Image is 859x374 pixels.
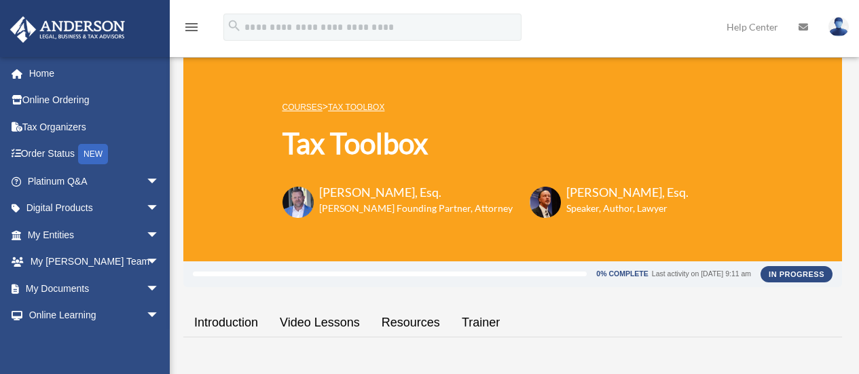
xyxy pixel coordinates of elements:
[371,303,451,342] a: Resources
[566,184,689,201] h3: [PERSON_NAME], Esq.
[10,302,180,329] a: Online Learningarrow_drop_down
[828,17,849,37] img: User Pic
[282,124,689,164] h1: Tax Toolbox
[652,270,751,278] div: Last activity on [DATE] 9:11 am
[10,248,180,276] a: My [PERSON_NAME] Teamarrow_drop_down
[319,202,513,215] h6: [PERSON_NAME] Founding Partner, Attorney
[146,275,173,303] span: arrow_drop_down
[282,98,689,115] p: >
[183,303,269,342] a: Introduction
[146,302,173,330] span: arrow_drop_down
[10,141,180,168] a: Order StatusNEW
[10,60,180,87] a: Home
[10,195,180,222] a: Digital Productsarrow_drop_down
[10,168,180,195] a: Platinum Q&Aarrow_drop_down
[6,16,129,43] img: Anderson Advisors Platinum Portal
[146,221,173,249] span: arrow_drop_down
[761,266,833,282] div: In Progress
[10,221,180,248] a: My Entitiesarrow_drop_down
[10,113,180,141] a: Tax Organizers
[282,187,314,218] img: Toby-circle-head.png
[282,102,323,112] a: COURSES
[78,144,108,164] div: NEW
[183,19,200,35] i: menu
[10,275,180,302] a: My Documentsarrow_drop_down
[146,248,173,276] span: arrow_drop_down
[566,202,672,215] h6: Speaker, Author, Lawyer
[227,18,242,33] i: search
[451,303,511,342] a: Trainer
[146,195,173,223] span: arrow_drop_down
[530,187,561,218] img: Scott-Estill-Headshot.png
[319,184,513,201] h3: [PERSON_NAME], Esq.
[269,303,371,342] a: Video Lessons
[596,270,648,278] div: 0% Complete
[183,24,200,35] a: menu
[146,168,173,195] span: arrow_drop_down
[328,102,384,112] a: Tax Toolbox
[10,87,180,114] a: Online Ordering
